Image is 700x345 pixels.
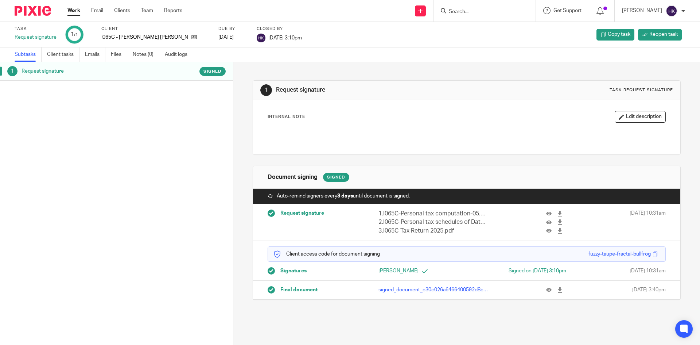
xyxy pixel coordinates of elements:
span: [DATE] 3:10pm [268,35,302,40]
label: Task [15,26,57,32]
h1: Document signing [268,173,318,181]
div: 1 [7,66,17,76]
p: signed_document_e30c026a6466400592d8c36803c60afd.pdf [378,286,489,294]
h1: Request signature [276,86,482,94]
div: [DATE] [218,34,248,41]
p: 1.I065C-Personal tax computation-05.04.2025.pdf [378,210,489,218]
p: 2.I065C-Personal tax schedules of Data-05.04.2025.pdf [378,218,489,226]
span: Signatures [280,267,307,275]
input: Search [448,9,514,15]
a: Work [67,7,80,14]
span: [DATE] 3:40pm [632,286,666,294]
span: Request signature [280,210,324,217]
small: /1 [74,33,78,37]
p: [PERSON_NAME] [378,267,467,275]
label: Closed by [257,26,302,32]
p: Client access code for document signing [273,250,380,258]
a: Client tasks [47,47,79,62]
span: Reopen task [649,31,678,38]
span: [DATE] 10:31am [630,267,666,275]
a: Email [91,7,103,14]
a: Audit logs [165,47,193,62]
button: Edit description [615,111,666,123]
div: Signed on [DATE] 3:10pm [478,267,566,275]
label: Client [101,26,209,32]
a: Files [111,47,127,62]
span: Signed [203,68,222,74]
span: Copy task [608,31,630,38]
p: [PERSON_NAME] [622,7,662,14]
strong: 3 days [337,193,353,199]
div: fuzzy-taupe-fractal-bullfrog [588,250,651,258]
a: Reports [164,7,182,14]
div: Signed [323,173,349,182]
a: Reopen task [638,29,682,41]
label: Due by [218,26,248,32]
p: 3.I065C-Tax Return 2025.pdf [378,227,489,235]
img: svg%3E [666,5,677,17]
a: Subtasks [15,47,42,62]
div: Task request signature [610,87,673,93]
p: Internal Note [268,114,305,120]
div: 1 [260,84,272,96]
span: Get Support [553,8,582,13]
a: Team [141,7,153,14]
a: Copy task [596,29,634,41]
img: svg%3E [257,34,265,42]
span: Final document [280,286,318,294]
p: I065C - [PERSON_NAME] [PERSON_NAME] [101,34,188,41]
h1: Request signature [22,66,158,77]
a: Emails [85,47,105,62]
a: Clients [114,7,130,14]
span: [DATE] 10:31am [630,210,666,235]
a: Notes (0) [133,47,159,62]
div: Request signature [15,34,57,41]
span: Auto-remind signers every until document is signed. [277,192,410,200]
img: Pixie [15,6,51,16]
div: 1 [71,30,78,39]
